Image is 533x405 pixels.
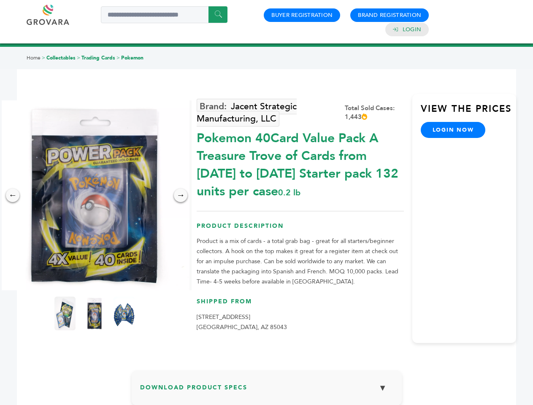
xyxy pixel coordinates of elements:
span: 0.2 lb [278,187,300,198]
a: Login [403,26,421,33]
h3: View the Prices [421,103,516,122]
span: > [42,54,45,61]
p: [STREET_ADDRESS] [GEOGRAPHIC_DATA], AZ 85043 [197,312,404,332]
p: Product is a mix of cards - a total grab bag - great for all starters/beginner collectors. A hook... [197,236,404,287]
img: Pokemon 40-Card Value Pack – A Treasure Trove of Cards from 1996 to 2024 - Starter pack! 132 unit... [54,297,76,330]
img: Pokemon 40-Card Value Pack – A Treasure Trove of Cards from 1996 to 2024 - Starter pack! 132 unit... [84,297,105,330]
button: ▼ [372,379,393,397]
div: Total Sold Cases: 1,443 [345,104,404,121]
div: → [174,189,187,202]
a: Pokemon [121,54,143,61]
h3: Product Description [197,222,404,237]
h3: Shipped From [197,297,404,312]
a: Jacent Strategic Manufacturing, LLC [197,99,297,127]
img: Pokemon 40-Card Value Pack – A Treasure Trove of Cards from 1996 to 2024 - Starter pack! 132 unit... [114,297,135,330]
div: Pokemon 40Card Value Pack A Treasure Trove of Cards from [DATE] to [DATE] Starter pack 132 units ... [197,125,404,200]
a: Brand Registration [358,11,421,19]
a: login now [421,122,486,138]
input: Search a product or brand... [101,6,227,23]
h3: Download Product Specs [140,379,393,403]
div: ← [6,189,19,202]
a: Buyer Registration [271,11,333,19]
span: > [116,54,120,61]
a: Collectables [46,54,76,61]
a: Trading Cards [81,54,115,61]
a: Home [27,54,41,61]
span: > [77,54,80,61]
